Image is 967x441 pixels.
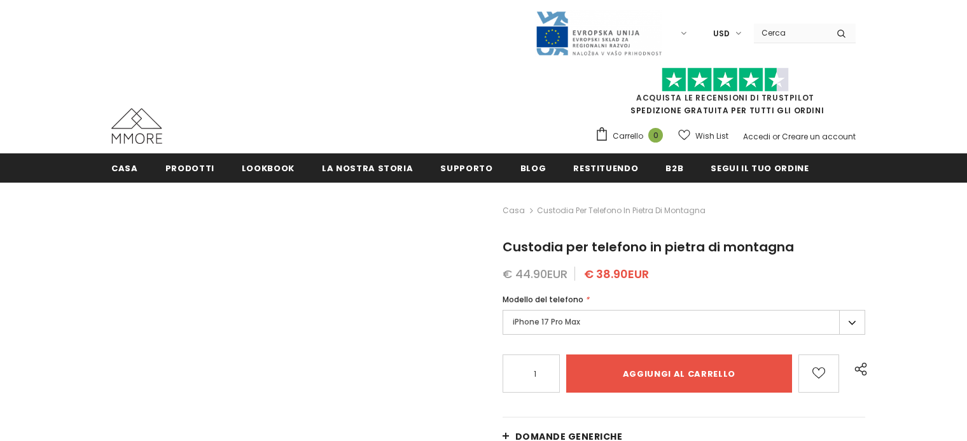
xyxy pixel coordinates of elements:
a: Lookbook [242,153,295,182]
a: La nostra storia [322,153,413,182]
input: Aggiungi al carrello [566,354,793,393]
span: Wish List [695,130,728,143]
span: La nostra storia [322,162,413,174]
span: or [772,131,780,142]
span: € 38.90EUR [584,266,649,282]
img: Fidati di Pilot Stars [662,67,789,92]
img: Javni Razpis [535,10,662,57]
span: 0 [648,128,663,143]
input: Search Site [754,24,827,42]
a: Restituendo [573,153,638,182]
a: supporto [440,153,492,182]
a: Segui il tuo ordine [711,153,809,182]
a: Acquista le recensioni di TrustPilot [636,92,814,103]
span: B2B [665,162,683,174]
span: supporto [440,162,492,174]
a: Blog [520,153,546,182]
a: Casa [503,203,525,218]
a: Carrello 0 [595,127,669,146]
span: € 44.90EUR [503,266,567,282]
span: Blog [520,162,546,174]
span: Lookbook [242,162,295,174]
span: Restituendo [573,162,638,174]
span: Casa [111,162,138,174]
span: Carrello [613,130,643,143]
a: Prodotti [165,153,214,182]
a: Wish List [678,125,728,147]
img: Casi MMORE [111,108,162,144]
span: SPEDIZIONE GRATUITA PER TUTTI GLI ORDINI [595,73,856,116]
span: Custodia per telefono in pietra di montagna [503,238,794,256]
a: Accedi [743,131,770,142]
a: Creare un account [782,131,856,142]
label: iPhone 17 Pro Max [503,310,865,335]
span: Modello del telefono [503,294,583,305]
span: USD [713,27,730,40]
a: B2B [665,153,683,182]
a: Casa [111,153,138,182]
a: Javni Razpis [535,27,662,38]
span: Segui il tuo ordine [711,162,809,174]
span: Prodotti [165,162,214,174]
span: Custodia per telefono in pietra di montagna [537,203,706,218]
